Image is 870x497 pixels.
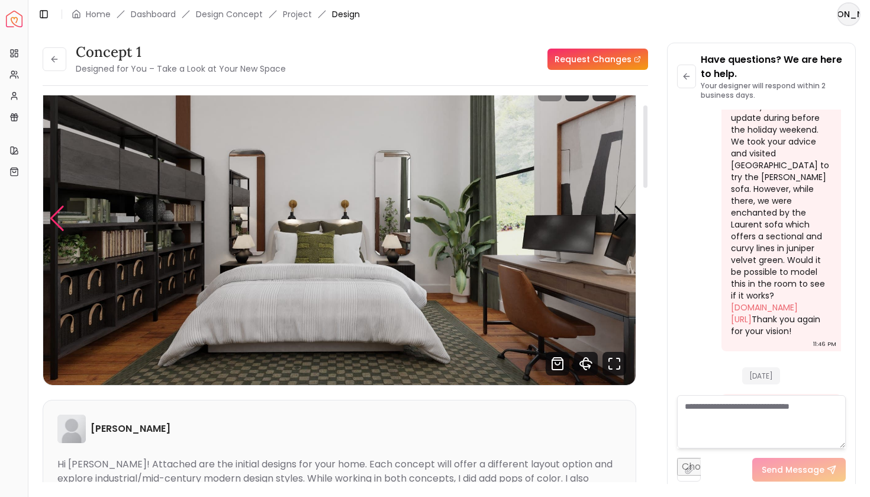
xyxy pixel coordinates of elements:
[43,52,636,385] img: Design Render 1
[43,52,636,385] div: Carousel
[574,352,598,376] svg: 360 View
[837,2,861,26] button: [PERSON_NAME]
[91,422,170,436] h6: [PERSON_NAME]
[131,8,176,20] a: Dashboard
[546,352,569,376] svg: Shop Products from this design
[614,206,630,232] div: Next slide
[76,63,286,75] small: Designed for You – Take a Look at Your New Space
[332,8,360,20] span: Design
[57,415,86,443] img: Heather Wise
[196,8,263,20] li: Design Concept
[701,53,846,81] p: Have questions? We are here to help.
[283,8,312,20] a: Project
[72,8,360,20] nav: breadcrumb
[731,302,798,325] a: [DOMAIN_NAME][URL]
[813,338,836,350] div: 11:46 PM
[6,11,22,27] img: Spacejoy Logo
[838,4,859,25] span: [PERSON_NAME]
[547,49,648,70] a: Request Changes
[6,11,22,27] a: Spacejoy
[86,8,111,20] a: Home
[742,367,780,384] span: [DATE]
[602,352,626,376] svg: Fullscreen
[76,43,286,62] h3: Concept 1
[701,81,846,100] p: Your designer will respond within 2 business days.
[49,206,65,232] div: Previous slide
[43,52,636,385] div: 1 / 7
[731,76,829,337] div: Hello [PERSON_NAME]! Thank you for the update during before the holiday weekend. We took your adv...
